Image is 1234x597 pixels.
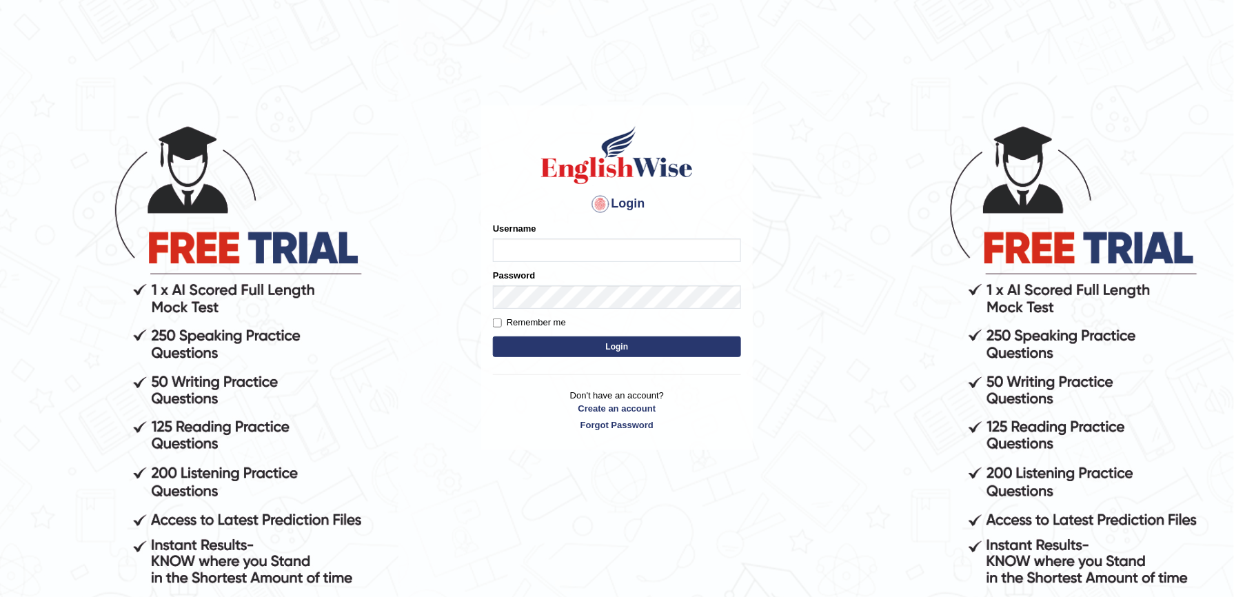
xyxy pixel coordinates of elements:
label: Remember me [493,316,566,330]
label: Username [493,222,536,235]
p: Don't have an account? [493,389,741,432]
button: Login [493,336,741,357]
input: Remember me [493,318,502,327]
img: Logo of English Wise sign in for intelligent practice with AI [538,124,696,186]
a: Forgot Password [493,418,741,432]
a: Create an account [493,402,741,415]
h4: Login [493,193,741,215]
label: Password [493,269,535,282]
